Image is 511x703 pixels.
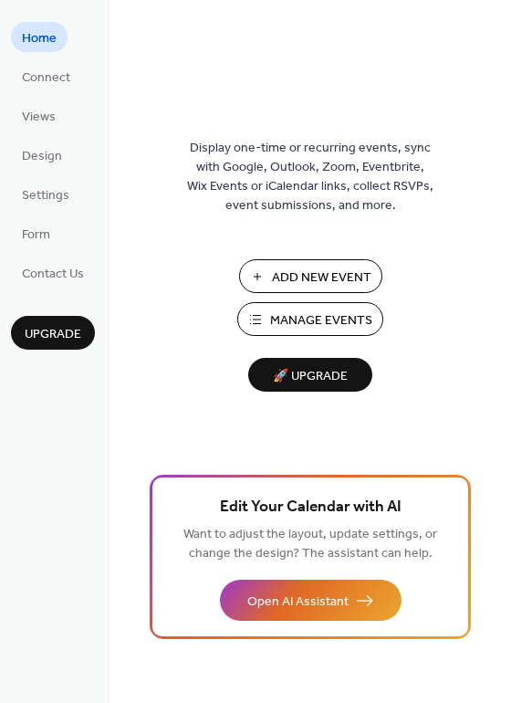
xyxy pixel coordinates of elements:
[183,522,437,566] span: Want to adjust the layout, update settings, or change the design? The assistant can help.
[22,68,70,88] span: Connect
[247,593,349,612] span: Open AI Assistant
[11,61,81,91] a: Connect
[11,257,95,288] a: Contact Us
[270,311,372,331] span: Manage Events
[220,580,401,621] button: Open AI Assistant
[11,179,80,209] a: Settings
[187,139,433,215] span: Display one-time or recurring events, sync with Google, Outlook, Zoom, Eventbrite, Wix Events or ...
[22,29,57,48] span: Home
[259,364,361,389] span: 🚀 Upgrade
[248,358,372,392] button: 🚀 Upgrade
[22,226,50,245] span: Form
[22,265,84,284] span: Contact Us
[11,22,68,52] a: Home
[11,218,61,248] a: Form
[272,268,371,288] span: Add New Event
[22,147,62,166] span: Design
[237,302,383,336] button: Manage Events
[220,495,401,520] span: Edit Your Calendar with AI
[25,325,81,344] span: Upgrade
[22,108,56,127] span: Views
[11,140,73,170] a: Design
[22,186,69,205] span: Settings
[239,259,382,293] button: Add New Event
[11,100,67,131] a: Views
[11,316,95,350] button: Upgrade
